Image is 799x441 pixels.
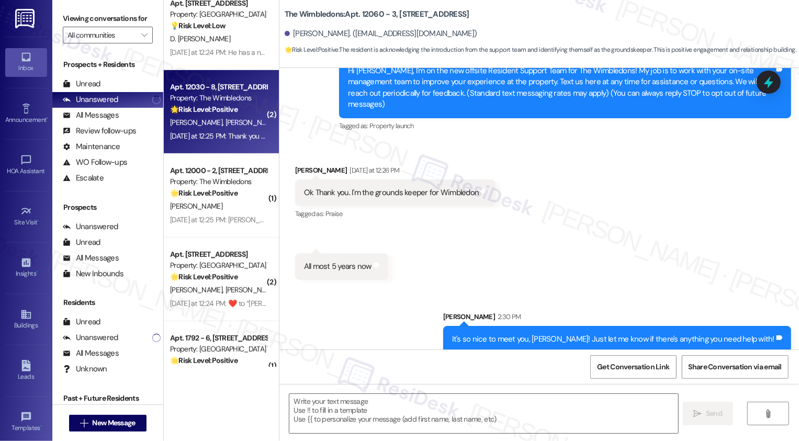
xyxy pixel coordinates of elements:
[52,297,163,308] div: Residents
[63,348,119,359] div: All Messages
[5,202,47,231] a: Site Visit •
[170,188,238,198] strong: 🌟 Risk Level: Positive
[689,361,782,372] span: Share Conversation via email
[304,261,372,272] div: All most 5 years now
[5,408,47,436] a: Templates •
[63,110,119,121] div: All Messages
[170,165,267,176] div: Apt. 12000 - 2, [STREET_ADDRESS]
[63,126,136,137] div: Review follow-ups
[63,221,118,232] div: Unanswered
[92,417,135,428] span: New Message
[170,333,267,344] div: Apt. 1792 - 6, [STREET_ADDRESS]
[38,217,39,224] span: •
[597,361,669,372] span: Get Conversation Link
[590,355,676,379] button: Get Conversation Link
[170,260,267,271] div: Property: [GEOGRAPHIC_DATA] Townhomes
[170,272,238,281] strong: 🌟 Risk Level: Positive
[63,94,118,105] div: Unanswered
[63,157,127,168] div: WO Follow-ups
[170,9,267,20] div: Property: [GEOGRAPHIC_DATA] Townhomes
[683,402,734,425] button: Send
[67,27,136,43] input: All communities
[63,173,104,184] div: Escalate
[47,115,48,122] span: •
[295,206,496,221] div: Tagged as:
[170,93,267,104] div: Property: The Wimbledons
[5,151,47,179] a: HOA Assistant
[170,215,325,224] div: [DATE] at 12:25 PM: [PERSON_NAME] and welcome!
[170,344,267,355] div: Property: [GEOGRAPHIC_DATA] Townhomes
[170,21,226,30] strong: 💡 Risk Level: Low
[52,202,163,213] div: Prospects
[5,357,47,385] a: Leads
[63,237,100,248] div: Unread
[170,249,267,260] div: Apt. [STREET_ADDRESS]
[694,410,702,418] i: 
[285,44,796,55] span: : The resident is acknowledging the introduction from the support team and identifying themself a...
[141,31,147,39] i: 
[63,141,120,152] div: Maintenance
[170,356,238,365] strong: 🌟 Risk Level: Positive
[69,415,147,432] button: New Message
[295,165,496,179] div: [PERSON_NAME]
[15,9,37,28] img: ResiDesk Logo
[170,118,226,127] span: [PERSON_NAME]
[347,165,399,176] div: [DATE] at 12:26 PM
[339,118,791,133] div: Tagged as:
[325,209,343,218] span: Praise
[36,268,38,276] span: •
[63,268,123,279] div: New Inbounds
[706,408,722,419] span: Send
[5,306,47,334] a: Buildings
[225,285,280,295] span: [PERSON_NAME]
[170,105,238,114] strong: 🌟 Risk Level: Positive
[52,393,163,404] div: Past + Future Residents
[369,121,413,130] span: Property launch
[495,311,521,322] div: 2:30 PM
[80,419,88,427] i: 
[764,410,772,418] i: 
[63,332,118,343] div: Unanswered
[285,9,469,20] b: The Wimbledons: Apt. 12060 - 3, [STREET_ADDRESS]
[285,28,477,39] div: [PERSON_NAME]. ([EMAIL_ADDRESS][DOMAIN_NAME])
[443,311,791,326] div: [PERSON_NAME]
[452,334,774,345] div: It's so nice to meet you, [PERSON_NAME]! Just let me know if there's anything you need help with!
[170,176,267,187] div: Property: The Wimbledons
[40,423,42,430] span: •
[170,48,356,57] div: [DATE] at 12:24 PM: He has a new number that's a old number
[63,78,100,89] div: Unread
[52,59,163,70] div: Prospects + Residents
[63,10,153,27] label: Viewing conversations for
[348,65,774,110] div: Hi [PERSON_NAME], I'm on the new offsite Resident Support Team for The Wimbledons! My job is to w...
[63,316,100,327] div: Unread
[682,355,789,379] button: Share Conversation via email
[170,285,226,295] span: [PERSON_NAME]
[225,118,277,127] span: [PERSON_NAME]
[63,364,107,375] div: Unknown
[285,46,339,54] strong: 🌟 Risk Level: Positive
[63,253,119,264] div: All Messages
[170,82,267,93] div: Apt. 12030 - 8, [STREET_ADDRESS]
[5,254,47,282] a: Insights •
[170,34,230,43] span: D. [PERSON_NAME]
[5,48,47,76] a: Inbox
[304,187,479,198] div: Ok Thank you. I'm the grounds keeper for Wimbledon
[170,131,313,141] div: [DATE] at 12:25 PM: Thank you [PERSON_NAME]
[170,201,222,211] span: [PERSON_NAME]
